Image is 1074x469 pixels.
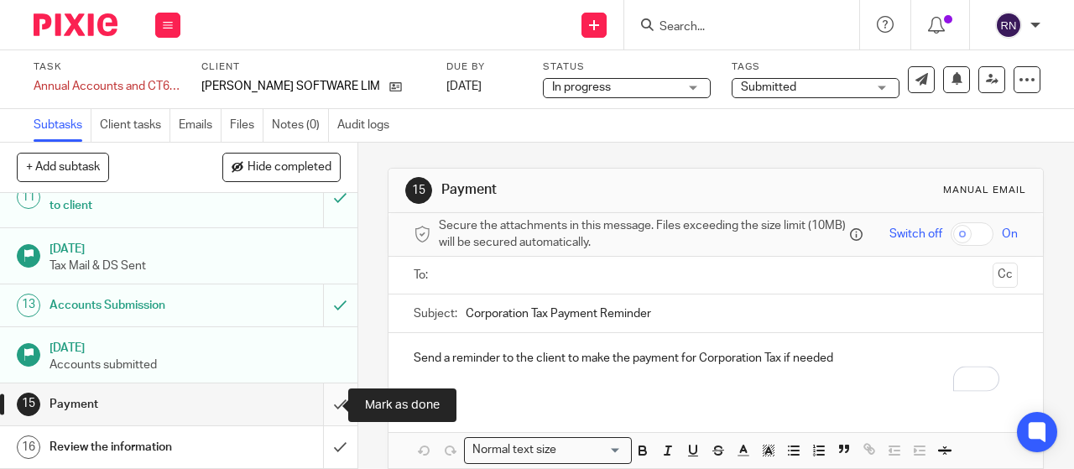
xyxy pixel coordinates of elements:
[201,78,381,95] p: [PERSON_NAME] SOFTWARE LIMITED
[272,109,329,142] a: Notes (0)
[222,153,341,181] button: Hide completed
[201,60,425,74] label: Client
[179,109,222,142] a: Emails
[50,392,221,417] h1: Payment
[388,333,1043,399] div: To enrich screen reader interactions, please activate Accessibility in Grammarly extension settings
[50,237,341,258] h1: [DATE]
[50,435,221,460] h1: Review the information
[943,184,1026,197] div: Manual email
[446,60,522,74] label: Due by
[561,441,622,459] input: Search for option
[337,109,398,142] a: Audit logs
[414,350,1018,367] p: Send a reminder to the client to make the payment for Corporation Tax if needed
[439,217,846,252] span: Secure the attachments in this message. Files exceeding the size limit (10MB) will be secured aut...
[741,81,796,93] span: Submitted
[50,357,341,373] p: Accounts submitted
[50,176,221,219] h1: Send final account documents to client
[50,258,341,274] p: Tax Mail & DS Sent
[1002,226,1018,242] span: On
[446,81,482,92] span: [DATE]
[468,441,560,459] span: Normal text size
[17,153,109,181] button: + Add subtask
[34,109,91,142] a: Subtasks
[441,181,752,199] h1: Payment
[17,393,40,416] div: 15
[34,60,180,74] label: Task
[993,263,1018,288] button: Cc
[50,336,341,357] h1: [DATE]
[100,109,170,142] a: Client tasks
[732,60,899,74] label: Tags
[34,78,180,95] div: Annual Accounts and CT600
[414,305,457,322] label: Subject:
[50,293,221,318] h1: Accounts Submission
[17,435,40,459] div: 16
[552,81,611,93] span: In progress
[889,226,942,242] span: Switch off
[995,12,1022,39] img: svg%3E
[658,20,809,35] input: Search
[543,60,711,74] label: Status
[34,13,117,36] img: Pixie
[17,294,40,317] div: 13
[248,161,331,175] span: Hide completed
[17,185,40,209] div: 11
[464,437,632,463] div: Search for option
[230,109,263,142] a: Files
[414,267,432,284] label: To:
[405,177,432,204] div: 15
